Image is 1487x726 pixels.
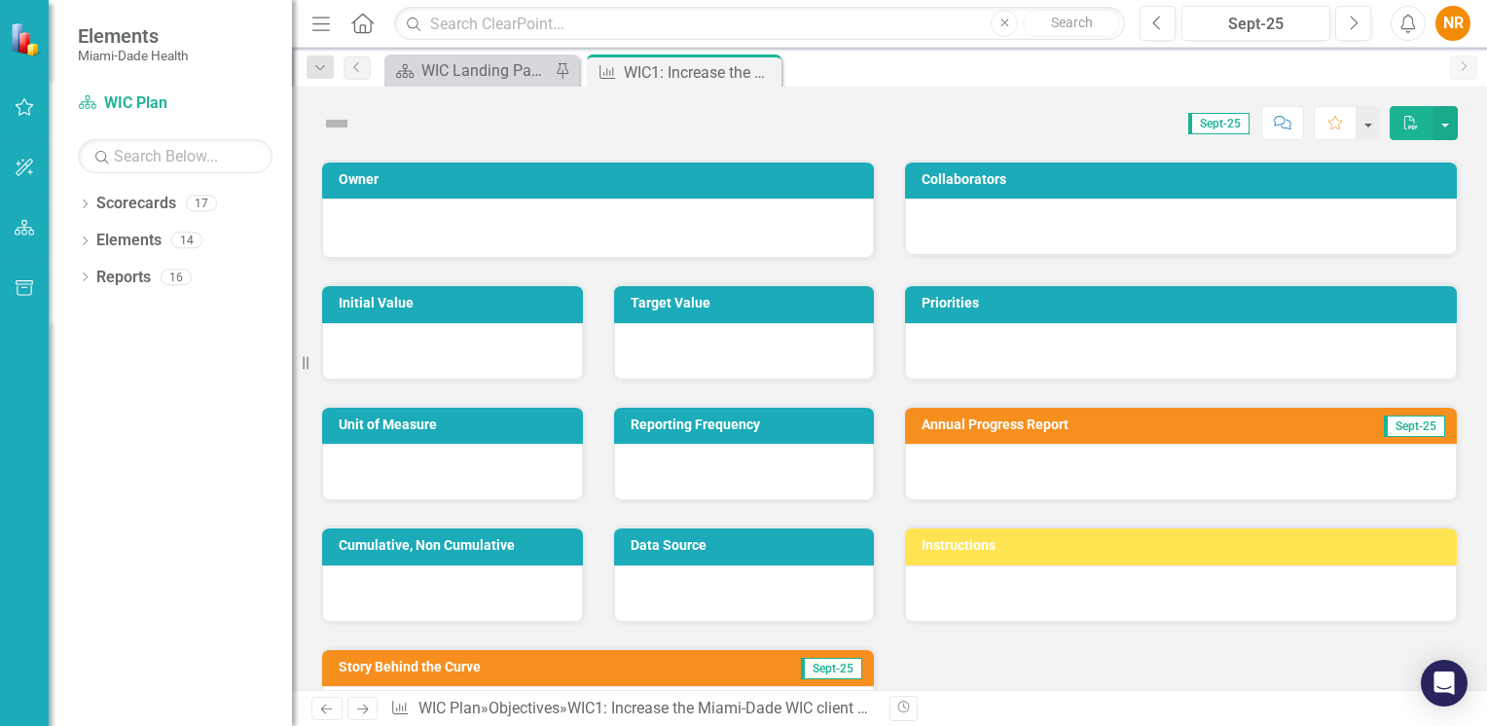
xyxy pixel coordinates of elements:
h3: Priorities [922,296,1447,310]
h3: Initial Value [339,296,573,310]
div: WIC1: Increase the Miami-Dade WIC client caseload from 71,548 (FFY 2023 average) to 75,841 (FFY 2... [624,60,777,85]
h3: Annual Progress Report [922,417,1289,432]
a: Objectives [489,699,560,717]
span: Sept-25 [1188,113,1250,134]
h3: Cumulative, Non Cumulative [339,538,573,553]
h3: Collaborators [922,172,1447,187]
img: ClearPoint Strategy [10,21,44,55]
div: Open Intercom Messenger [1421,660,1468,707]
input: Search Below... [78,139,272,173]
h3: Instructions [922,538,1447,553]
span: Elements [78,24,188,48]
img: Not Defined [321,108,352,139]
input: Search ClearPoint... [394,7,1125,41]
div: » » [390,698,875,720]
div: 17 [186,196,217,212]
h3: Story Behind the Curve [339,660,703,674]
a: WIC Plan [78,92,272,115]
h3: Data Source [631,538,865,553]
button: NR [1435,6,1470,41]
a: Scorecards [96,193,176,215]
h3: Unit of Measure [339,417,573,432]
div: WIC1: Increase the Miami-Dade WIC client caseload from 71,548 (FFY 2023 average) to 75,841 (FFY 2... [567,699,1428,717]
div: WIC Landing Page [421,58,550,83]
h3: Owner [339,172,864,187]
div: 14 [171,233,202,249]
button: Search [1023,10,1120,37]
div: 16 [161,269,192,285]
h3: Target Value [631,296,865,310]
a: Elements [96,230,162,252]
span: Search [1051,15,1093,30]
span: Sept-25 [801,658,862,679]
a: WIC Plan [418,699,481,717]
div: Sept-25 [1188,13,1324,36]
a: WIC Landing Page [389,58,550,83]
h3: Reporting Frequency [631,417,865,432]
button: Sept-25 [1181,6,1330,41]
a: Reports [96,267,151,289]
span: Sept-25 [1384,416,1445,437]
small: Miami-Dade Health [78,48,188,63]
